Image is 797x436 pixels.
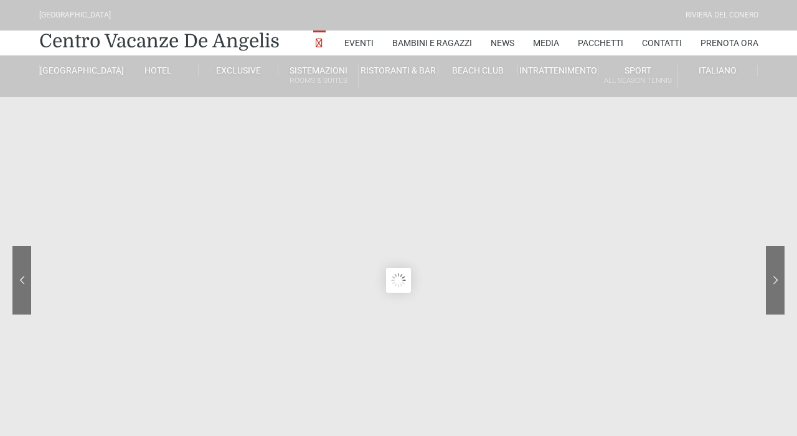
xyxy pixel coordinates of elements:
[678,65,758,76] a: Italiano
[598,75,677,87] small: All Season Tennis
[700,31,758,55] a: Prenota Ora
[598,65,678,88] a: SportAll Season Tennis
[278,75,357,87] small: Rooms & Suites
[686,9,758,21] div: Riviera Del Conero
[642,31,682,55] a: Contatti
[39,9,111,21] div: [GEOGRAPHIC_DATA]
[199,65,278,76] a: Exclusive
[39,29,280,54] a: Centro Vacanze De Angelis
[39,65,119,76] a: [GEOGRAPHIC_DATA]
[344,31,374,55] a: Eventi
[699,65,737,75] span: Italiano
[491,31,514,55] a: News
[533,31,559,55] a: Media
[278,65,358,88] a: SistemazioniRooms & Suites
[119,65,199,76] a: Hotel
[359,65,438,76] a: Ristoranti & Bar
[518,65,598,76] a: Intrattenimento
[578,31,623,55] a: Pacchetti
[438,65,518,76] a: Beach Club
[392,31,472,55] a: Bambini e Ragazzi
